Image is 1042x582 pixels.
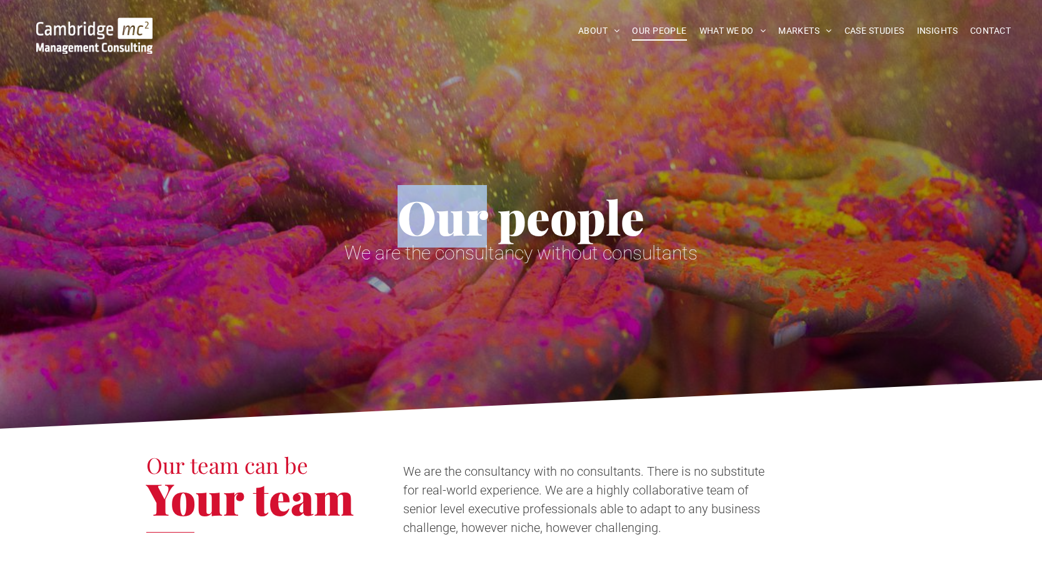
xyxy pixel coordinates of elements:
[911,21,964,41] a: INSIGHTS
[146,450,308,479] span: Our team can be
[964,21,1017,41] a: CONTACT
[36,18,153,54] img: Go to Homepage
[146,468,354,527] span: Your team
[344,242,698,264] span: We are the consultancy without consultants
[693,21,773,41] a: WHAT WE DO
[398,185,644,248] span: Our people
[772,21,838,41] a: MARKETS
[36,19,153,33] a: Your Business Transformed | Cambridge Management Consulting
[626,21,693,41] a: OUR PEOPLE
[838,21,911,41] a: CASE STUDIES
[572,21,626,41] a: ABOUT
[403,464,764,535] span: We are the consultancy with no consultants. There is no substitute for real-world experience. We ...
